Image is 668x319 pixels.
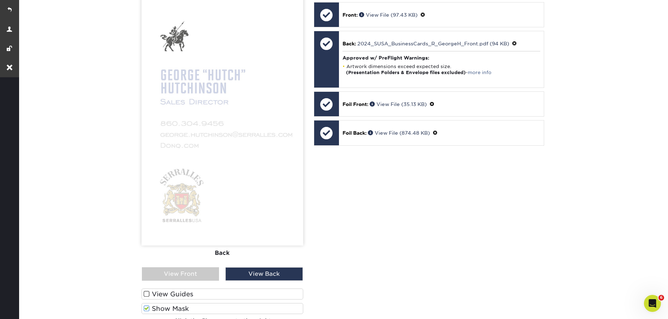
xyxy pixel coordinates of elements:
div: View Front [142,267,219,281]
div: View Back [225,267,303,281]
span: Back: [342,41,356,46]
iframe: Google Customer Reviews [2,297,60,317]
span: Foil Back: [342,130,367,136]
strong: (Presentation Folders & Envelope files excluded) [346,70,466,75]
li: Artwork dimensions exceed expected size. - [342,63,540,75]
a: View File (35.13 KB) [370,101,427,107]
span: 6 [658,295,664,301]
a: View File (874.48 KB) [368,130,430,136]
span: Foil Front: [342,101,368,107]
label: Show Mask [142,303,303,314]
h4: Approved w/ PreFlight Warnings: [342,55,540,61]
iframe: Intercom live chat [644,295,661,312]
a: 2024_SUSA_BusinessCards_R_GeorgeH_Front.pdf (94 KB) [357,41,509,46]
a: more info [468,70,491,75]
a: View File (97.43 KB) [359,12,417,18]
div: Back [142,245,303,261]
span: Front: [342,12,358,18]
label: View Guides [142,289,303,300]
